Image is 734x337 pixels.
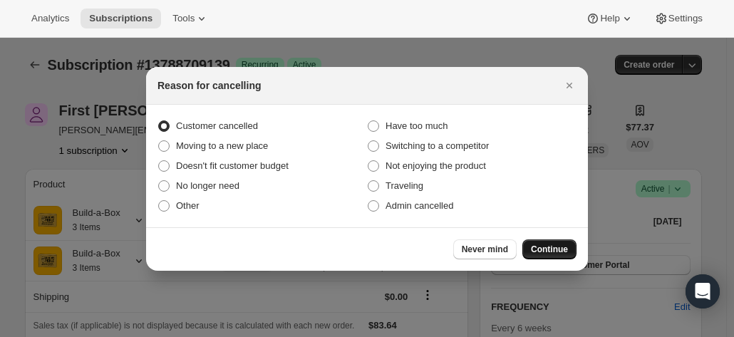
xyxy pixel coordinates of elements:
[89,13,153,24] span: Subscriptions
[668,13,703,24] span: Settings
[577,9,642,28] button: Help
[386,140,489,151] span: Switching to a competitor
[646,9,711,28] button: Settings
[157,78,261,93] h2: Reason for cancelling
[462,244,508,255] span: Never mind
[522,239,577,259] button: Continue
[386,160,486,171] span: Not enjoying the product
[176,120,258,131] span: Customer cancelled
[81,9,161,28] button: Subscriptions
[559,76,579,95] button: Close
[531,244,568,255] span: Continue
[176,180,239,191] span: No longer need
[176,140,268,151] span: Moving to a new place
[176,160,289,171] span: Doesn't fit customer budget
[386,180,423,191] span: Traveling
[453,239,517,259] button: Never mind
[23,9,78,28] button: Analytics
[386,120,448,131] span: Have too much
[386,200,453,211] span: Admin cancelled
[600,13,619,24] span: Help
[686,274,720,309] div: Open Intercom Messenger
[164,9,217,28] button: Tools
[176,200,200,211] span: Other
[172,13,195,24] span: Tools
[31,13,69,24] span: Analytics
